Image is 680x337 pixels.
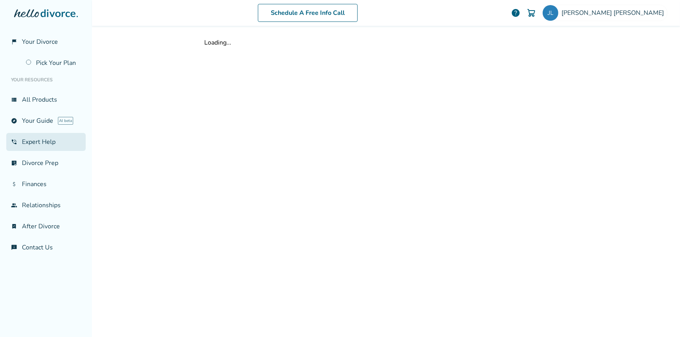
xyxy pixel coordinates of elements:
a: phone_in_talkExpert Help [6,133,86,151]
a: help [511,8,520,18]
img: Cart [527,8,536,18]
span: list_alt_check [11,160,17,166]
div: Loading... [205,38,568,47]
a: flag_2Your Divorce [6,33,86,51]
a: view_listAll Products [6,91,86,109]
span: view_list [11,97,17,103]
a: chat_infoContact Us [6,238,86,256]
a: groupRelationships [6,196,86,214]
span: explore [11,118,17,124]
a: Schedule A Free Info Call [258,4,358,22]
a: bookmark_checkAfter Divorce [6,217,86,235]
span: group [11,202,17,208]
span: phone_in_talk [11,139,17,145]
span: flag_2 [11,39,17,45]
span: chat_info [11,244,17,251]
span: AI beta [58,117,73,125]
span: bookmark_check [11,223,17,229]
a: Pick Your Plan [21,54,86,72]
img: landers@bedrockdivorce.com [543,5,558,21]
iframe: Chat Widget [641,299,680,337]
li: Your Resources [6,72,86,88]
a: exploreYour GuideAI beta [6,112,86,130]
span: attach_money [11,181,17,187]
span: Your Divorce [22,38,58,46]
a: list_alt_checkDivorce Prep [6,154,86,172]
span: [PERSON_NAME] [PERSON_NAME] [561,9,667,17]
a: attach_moneyFinances [6,175,86,193]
